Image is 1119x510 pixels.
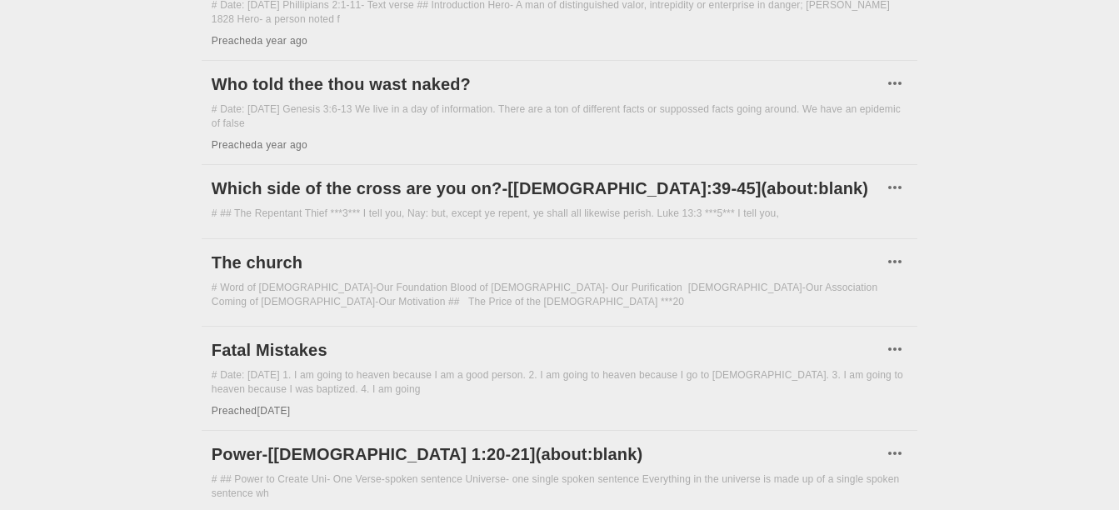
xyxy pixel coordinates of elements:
div: # Word of [DEMOGRAPHIC_DATA]-Our Foundation Blood of [DEMOGRAPHIC_DATA]- Our Purification [DEMOGR... [212,281,907,309]
div: # ## Power to Create Uni- One Verse-spoken sentence Universe- one single spoken sentence Everythi... [212,472,907,501]
a: Power-[[DEMOGRAPHIC_DATA] 1:20-21](about:blank) [212,441,882,467]
span: Preached [DATE] [212,405,291,417]
a: Who told thee thou wast naked? [212,71,882,97]
span: Preached a year ago [212,139,307,151]
a: The church [212,249,882,276]
span: Preached a year ago [212,35,307,47]
div: # Date: [DATE] 1. I am going to heaven because I am a good person. 2. I am going to heaven becaus... [212,368,907,397]
a: Which side of the cross are you on?-[[DEMOGRAPHIC_DATA]:39-45](about:blank) [212,175,882,202]
div: # Date: [DATE] Genesis 3:6-13 We live in a day of information. There are a ton of different facts... [212,102,907,131]
a: Fatal Mistakes [212,337,882,363]
div: # ## The Repentant Thief ***3*** I tell you, Nay: but, except ye repent, ye shall all likewise pe... [212,207,907,221]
